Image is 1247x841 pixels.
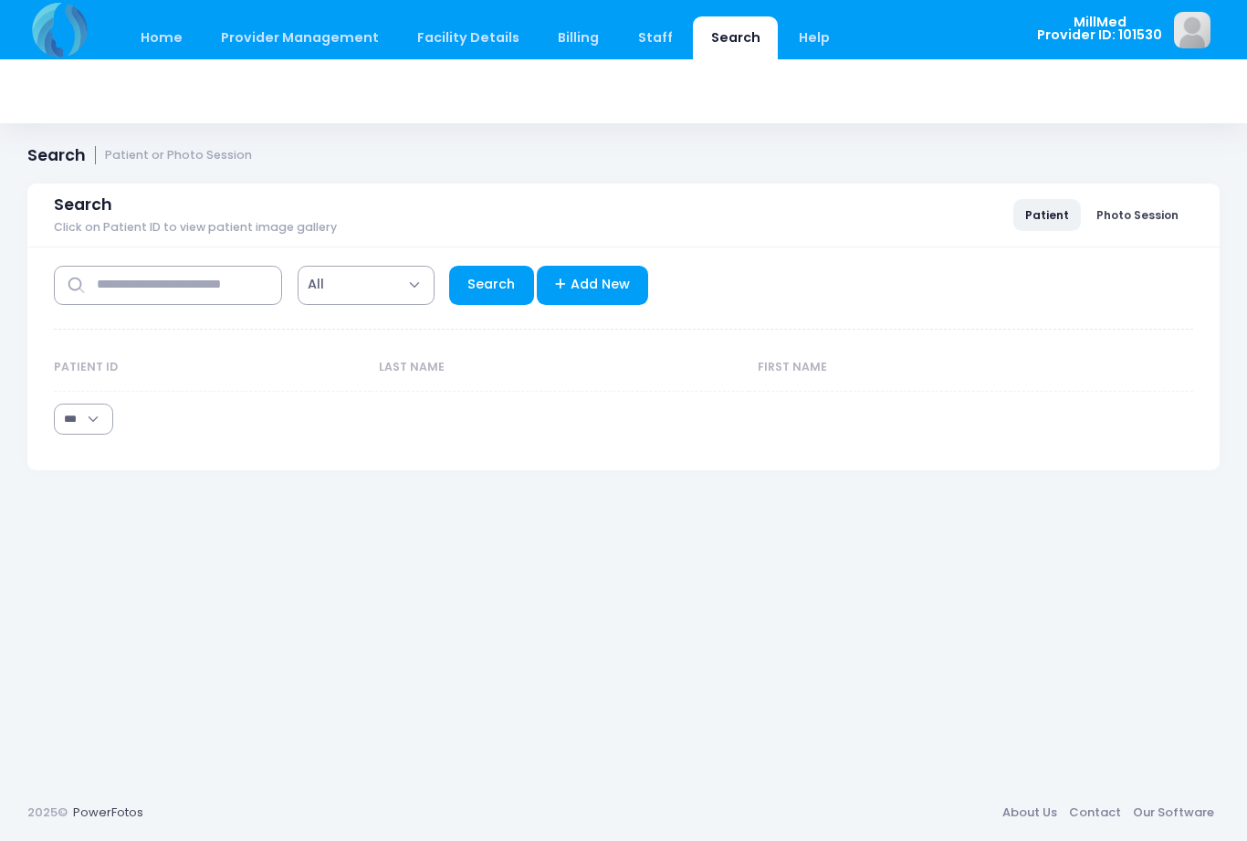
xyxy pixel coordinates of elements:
[298,266,435,305] span: All
[400,16,538,59] a: Facility Details
[749,344,1144,392] th: First Name
[203,16,396,59] a: Provider Management
[73,804,143,821] a: PowerFotos
[54,344,370,392] th: Patient ID
[1085,199,1190,230] a: Photo Session
[620,16,690,59] a: Staff
[54,195,112,215] span: Search
[308,275,324,294] span: All
[371,344,749,392] th: Last Name
[540,16,617,59] a: Billing
[27,804,68,821] span: 2025©
[537,266,649,305] a: Add New
[1174,12,1210,48] img: image
[105,149,252,163] small: Patient or Photo Session
[1037,16,1162,42] span: MillMed Provider ID: 101530
[1063,796,1126,829] a: Contact
[54,221,337,235] span: Click on Patient ID to view patient image gallery
[27,146,252,165] h1: Search
[781,16,848,59] a: Help
[449,266,534,305] a: Search
[693,16,778,59] a: Search
[996,796,1063,829] a: About Us
[1126,796,1220,829] a: Our Software
[1013,199,1081,230] a: Patient
[122,16,200,59] a: Home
